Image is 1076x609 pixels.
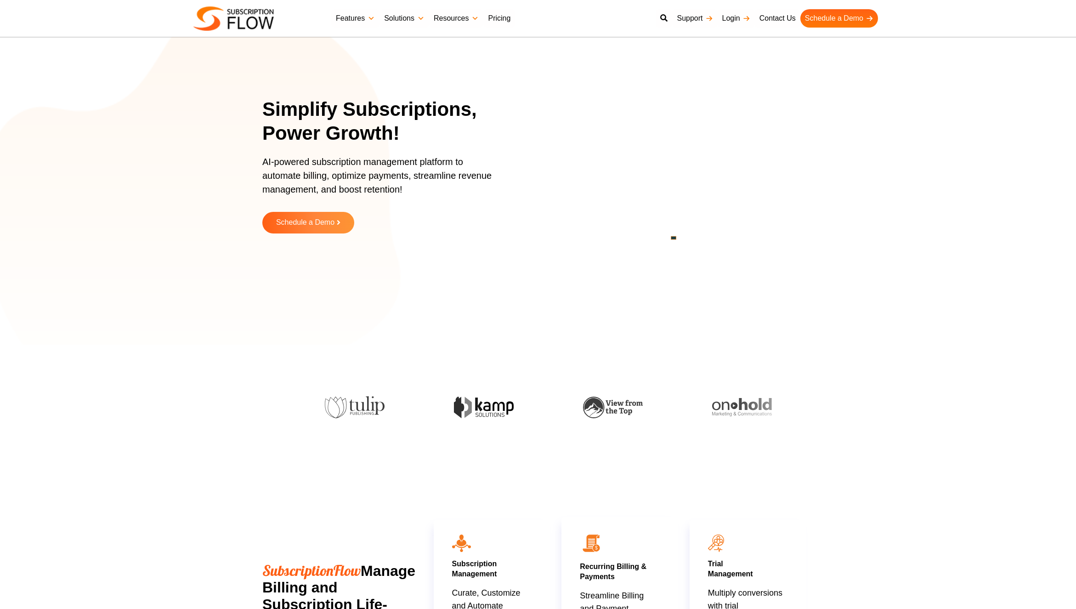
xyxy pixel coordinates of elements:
a: Contact Us [755,9,800,28]
a: Support [672,9,717,28]
img: tulip-publishing [322,396,381,418]
a: Features [331,9,379,28]
img: icon11 [708,535,724,552]
img: onhold-marketing [709,398,769,416]
a: Solutions [379,9,429,28]
a: Subscription Management [452,560,497,578]
a: Schedule a Demo [800,9,878,28]
img: view-from-the-top [580,397,640,418]
span: SubscriptionFlow [262,561,361,580]
a: TrialManagement [708,560,753,578]
p: AI-powered subscription management platform to automate billing, optimize payments, streamline re... [262,155,501,205]
img: Subscriptionflow [193,6,274,31]
img: icon10 [452,535,471,552]
a: Resources [429,9,483,28]
h1: Simplify Subscriptions, Power Growth! [262,97,513,146]
img: 02 [580,532,603,555]
img: kamp-solution [451,397,510,418]
span: Schedule a Demo [276,219,334,227]
a: Pricing [483,9,515,28]
a: Recurring Billing & Payments [580,563,646,581]
a: Login [718,9,755,28]
a: Schedule a Demo [262,212,354,233]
